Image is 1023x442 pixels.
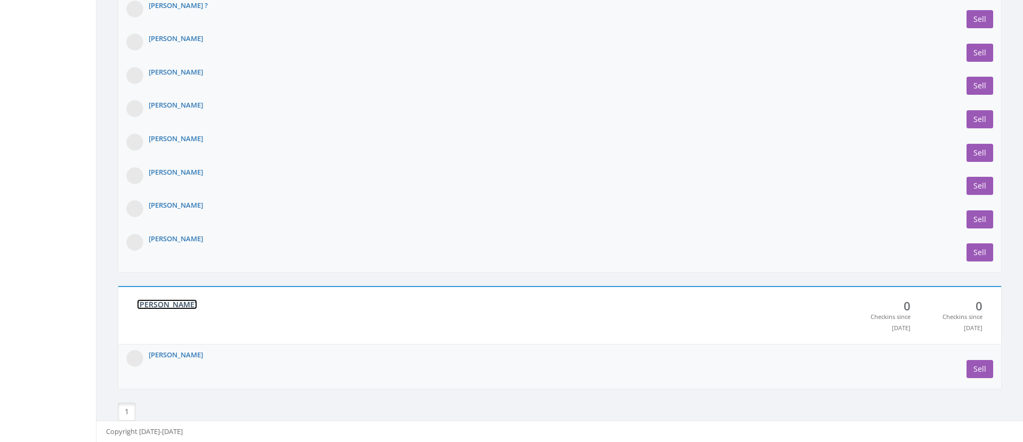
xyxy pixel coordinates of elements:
[927,300,983,311] span: 0
[871,313,911,332] small: Checkins since [DATE]
[96,421,1023,442] footer: Copyright [DATE]-[DATE]
[118,403,136,421] a: 1
[149,34,203,43] a: [PERSON_NAME]
[967,360,993,378] a: Sell
[967,110,993,128] a: Sell
[126,1,143,18] img: Photo
[126,34,143,51] img: Photo
[126,134,143,151] img: Photo
[943,313,983,332] small: Checkins since [DATE]
[967,44,993,62] a: Sell
[149,234,203,243] a: [PERSON_NAME]
[967,10,993,28] a: Sell
[137,299,197,309] a: [PERSON_NAME]
[149,200,203,210] a: [PERSON_NAME]
[855,300,911,311] span: 0
[126,350,143,367] img: Photo
[967,77,993,95] a: Sell
[967,210,993,228] a: Sell
[126,167,143,184] img: Photo
[149,1,208,10] a: [PERSON_NAME] ?
[149,134,203,143] a: [PERSON_NAME]
[967,243,993,261] a: Sell
[126,200,143,217] img: Photo
[967,144,993,162] a: Sell
[149,100,203,110] a: [PERSON_NAME]
[126,234,143,251] img: Photo
[126,67,143,84] img: Photo
[149,67,203,77] a: [PERSON_NAME]
[126,100,143,117] img: Photo
[967,177,993,195] a: Sell
[149,350,203,359] a: [PERSON_NAME]
[149,167,203,177] a: [PERSON_NAME]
